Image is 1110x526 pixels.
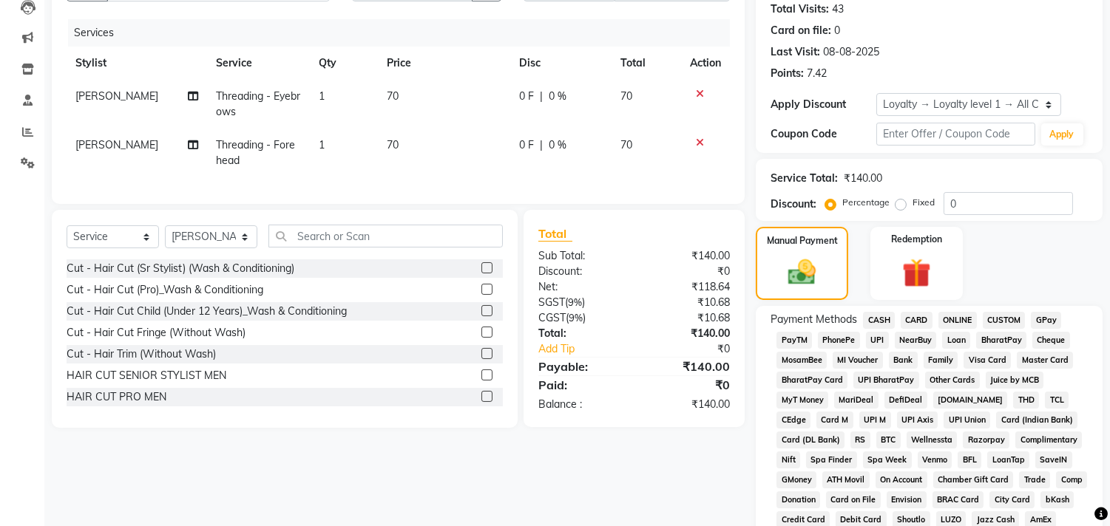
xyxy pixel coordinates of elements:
span: 9% [568,296,582,308]
div: 7.42 [807,66,827,81]
div: Card on file: [771,23,831,38]
div: Last Visit: [771,44,820,60]
span: Threading - Eyebrows [217,89,301,118]
span: 9% [569,312,583,324]
div: ₹140.00 [844,171,882,186]
span: MI Voucher [833,352,883,369]
div: Total Visits: [771,1,829,17]
div: Balance : [527,397,634,412]
div: Net: [527,279,634,295]
span: On Account [876,471,927,488]
div: Discount: [527,264,634,279]
div: ₹140.00 [634,326,742,341]
span: SGST [538,296,565,309]
a: Add Tip [527,341,652,357]
span: RS [850,431,870,448]
span: [PERSON_NAME] [75,138,158,151]
span: Other Cards [925,372,980,389]
div: HAIR CUT PRO MEN [67,389,166,405]
span: Master Card [1017,352,1073,369]
div: ₹10.68 [634,295,742,310]
span: bKash [1040,491,1074,508]
span: NearBuy [895,332,937,349]
div: Cut - Hair Trim (Without Wash) [67,346,216,362]
span: Donation [776,491,820,508]
span: UPI Axis [897,411,938,428]
span: Bank [889,352,918,369]
span: Comp [1056,471,1087,488]
div: ₹10.68 [634,310,742,326]
span: Trade [1019,471,1050,488]
span: CASH [863,312,895,329]
span: 1 [319,89,325,103]
span: LoanTap [987,451,1029,468]
span: Spa Finder [806,451,857,468]
span: THD [1013,392,1039,409]
th: Total [612,47,682,80]
span: 0 F [519,137,534,153]
span: CEdge [776,411,810,428]
th: Stylist [67,47,208,80]
span: TCL [1045,392,1069,409]
div: Cut - Hair Cut Fringe (Without Wash) [67,325,246,341]
div: Cut - Hair Cut (Sr Stylist) (Wash & Conditioning) [67,261,294,276]
div: Coupon Code [771,126,876,142]
span: Chamber Gift Card [933,471,1014,488]
div: Payable: [527,358,634,375]
span: 0 % [549,137,566,153]
img: _gift.svg [893,255,940,291]
span: | [540,89,543,104]
span: CARD [901,312,933,329]
span: 70 [621,138,633,151]
div: HAIR CUT SENIOR STYLIST MEN [67,368,226,383]
div: ₹0 [634,376,742,394]
span: Total [538,226,572,242]
div: Services [68,19,741,47]
div: Cut - Hair Cut Child (Under 12 Years)_Wash & Conditioning [67,304,347,319]
span: [DOMAIN_NAME] [933,392,1008,409]
div: Paid: [527,376,634,394]
span: Threading - Forehead [217,138,296,167]
span: BharatPay Card [776,372,847,389]
span: BRAC Card [933,491,984,508]
th: Qty [310,47,378,80]
div: 43 [832,1,844,17]
span: Card (Indian Bank) [996,411,1077,428]
span: UPI Union [944,411,990,428]
input: Enter Offer / Coupon Code [876,123,1035,146]
span: ATH Movil [822,471,870,488]
div: Discount: [771,197,816,212]
span: Family [924,352,958,369]
div: ( ) [527,295,634,310]
span: Card M [816,411,853,428]
span: UPI BharatPay [853,372,919,389]
span: Razorpay [963,431,1009,448]
button: Apply [1041,123,1083,146]
label: Manual Payment [767,234,838,247]
span: ONLINE [938,312,977,329]
span: CUSTOM [983,312,1026,329]
span: 0 % [549,89,566,104]
span: 70 [621,89,633,103]
span: DefiDeal [884,392,927,409]
div: ₹0 [634,264,742,279]
span: Complimentary [1015,431,1082,448]
input: Search or Scan [268,225,503,247]
div: Total: [527,326,634,341]
span: City Card [989,491,1035,508]
span: BharatPay [976,332,1026,349]
span: CGST [538,311,566,324]
div: Apply Discount [771,97,876,112]
div: ( ) [527,310,634,326]
span: MariDeal [834,392,879,409]
span: 0 F [519,89,534,104]
span: Cheque [1032,332,1070,349]
span: BTC [876,431,901,448]
div: ₹140.00 [634,358,742,375]
span: Nift [776,451,800,468]
th: Disc [510,47,612,80]
span: Visa Card [964,352,1011,369]
span: Loan [942,332,970,349]
th: Price [378,47,510,80]
span: UPI M [859,411,891,428]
